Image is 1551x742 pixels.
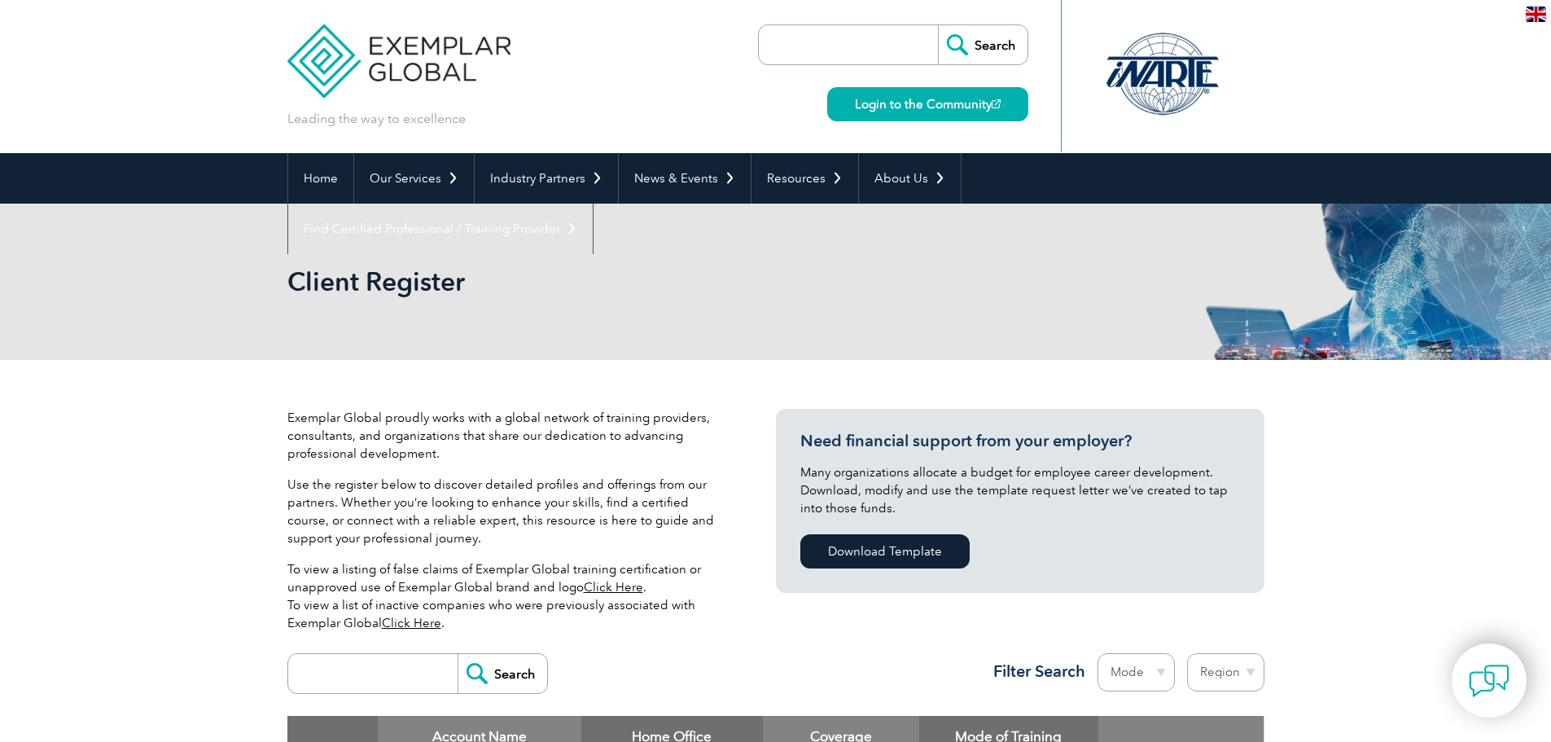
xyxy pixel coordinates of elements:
a: Our Services [354,153,474,204]
img: contact-chat.png [1469,661,1509,701]
img: en [1526,7,1546,22]
h2: Client Register [287,269,971,295]
a: About Us [859,153,961,204]
a: Download Template [800,534,970,569]
p: Many organizations allocate a budget for employee career development. Download, modify and use th... [800,463,1240,517]
a: Industry Partners [475,153,618,204]
input: Search [458,654,547,693]
a: Click Here [584,580,643,595]
p: Use the register below to discover detailed profiles and offerings from our partners. Whether you... [287,476,727,547]
a: Login to the Community [827,87,1028,121]
p: To view a listing of false claims of Exemplar Global training certification or unapproved use of ... [287,560,727,632]
p: Leading the way to excellence [287,110,466,128]
a: Home [288,153,353,204]
img: open_square.png [992,99,1001,108]
input: Search [938,25,1027,64]
a: Click Here [382,616,441,630]
a: News & Events [619,153,751,204]
h3: Need financial support from your employer? [800,431,1240,451]
a: Resources [751,153,858,204]
h3: Filter Search [984,661,1085,682]
p: Exemplar Global proudly works with a global network of training providers, consultants, and organ... [287,409,727,463]
a: Find Certified Professional / Training Provider [288,204,593,254]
